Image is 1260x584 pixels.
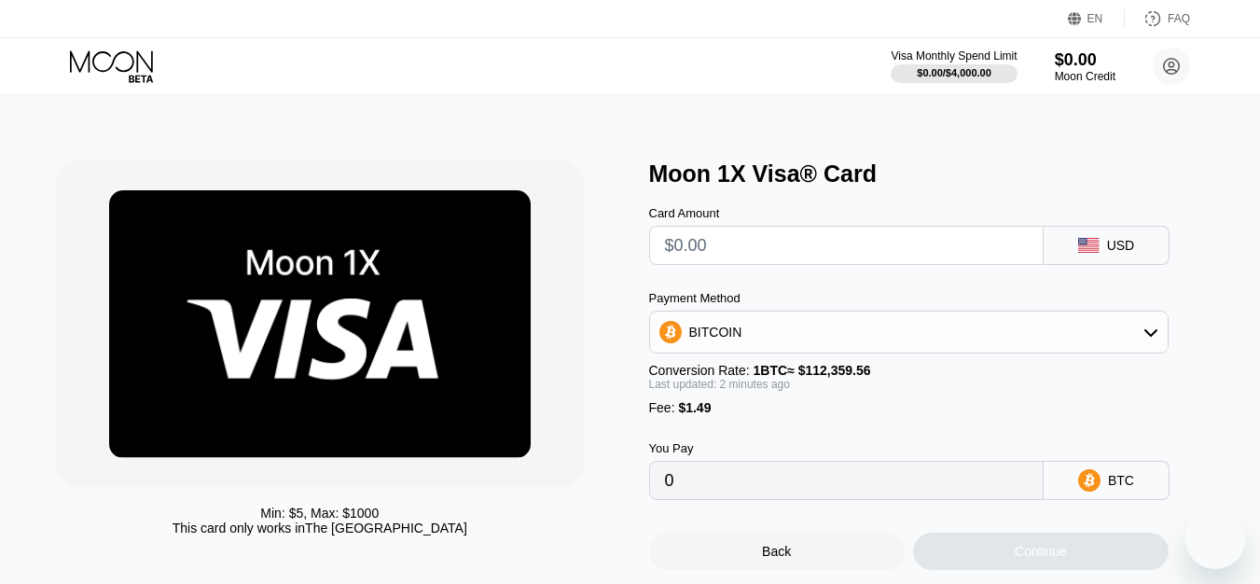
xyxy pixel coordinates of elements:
[1125,9,1190,28] div: FAQ
[762,544,791,559] div: Back
[649,206,1044,220] div: Card Amount
[1107,238,1135,253] div: USD
[649,291,1169,305] div: Payment Method
[917,67,991,78] div: $0.00 / $4,000.00
[649,441,1044,455] div: You Pay
[1087,12,1103,25] div: EN
[665,227,1028,264] input: $0.00
[1055,70,1115,83] div: Moon Credit
[891,49,1017,83] div: Visa Monthly Spend Limit$0.00/$4,000.00
[678,400,711,415] span: $1.49
[1055,50,1115,83] div: $0.00Moon Credit
[1168,12,1190,25] div: FAQ
[1068,9,1125,28] div: EN
[173,521,467,535] div: This card only works in The [GEOGRAPHIC_DATA]
[1185,509,1245,569] iframe: Button to launch messaging window
[649,363,1169,378] div: Conversion Rate:
[649,400,1169,415] div: Fee :
[754,363,871,378] span: 1 BTC ≈ $112,359.56
[260,506,379,521] div: Min: $ 5 , Max: $ 1000
[649,160,1223,188] div: Moon 1X Visa® Card
[689,325,742,340] div: BITCOIN
[1108,473,1134,488] div: BTC
[649,378,1169,391] div: Last updated: 2 minutes ago
[649,533,905,570] div: Back
[650,313,1168,351] div: BITCOIN
[1055,50,1115,70] div: $0.00
[891,49,1017,63] div: Visa Monthly Spend Limit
